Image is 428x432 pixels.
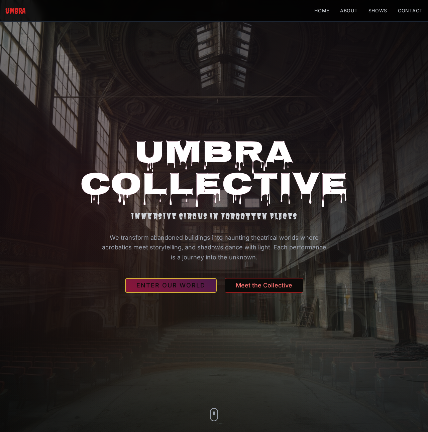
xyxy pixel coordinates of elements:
[102,233,326,262] p: We transform abandoned buildings into haunting theatrical worlds where acrobatics meet storytelli...
[314,7,329,14] a: Home
[368,7,388,14] a: Shows
[225,278,303,293] button: Meet the Collective
[398,7,423,14] a: Contact
[64,211,364,222] p: Immersive Circus in Forgotten Places
[125,278,217,293] button: Enter Our World
[340,7,358,14] a: About
[5,5,26,16] a: UMBRA
[64,139,364,203] h1: UMBRA COLLECTIVE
